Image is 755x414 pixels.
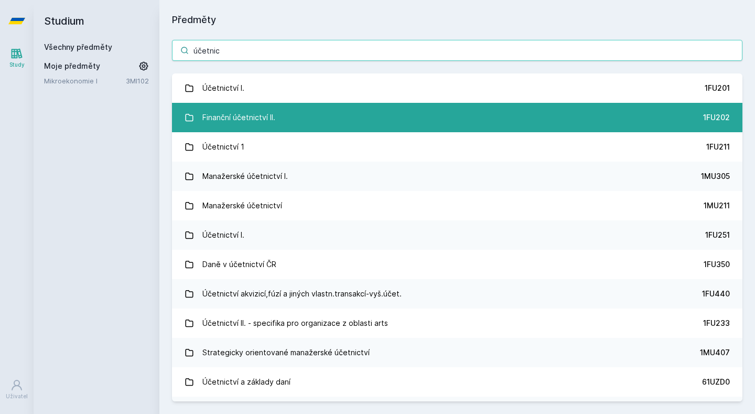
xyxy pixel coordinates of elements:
div: 1FU233 [703,318,730,328]
div: Účetnictví a základy daní [202,371,290,392]
div: Uživatel [6,392,28,400]
a: Všechny předměty [44,43,112,51]
a: Manažerské účetnictví I. 1MU305 [172,162,742,191]
a: Manažerské účetnictví 1MU211 [172,191,742,220]
div: Study [9,61,25,69]
div: 1FU350 [704,259,730,270]
div: Daně v účetnictví ČR [202,254,276,275]
a: Účetnictví 1 1FU211 [172,132,742,162]
div: 1FU202 [703,112,730,123]
a: Daně v účetnictví ČR 1FU350 [172,250,742,279]
div: 61UZD0 [702,377,730,387]
div: Manažerské účetnictví I. [202,166,288,187]
a: Účetnictví I. 1FU251 [172,220,742,250]
div: Účetnictví I. [202,225,244,246]
div: 1FU201 [705,83,730,93]
div: 1FU440 [702,289,730,299]
div: 1MU211 [704,200,730,211]
h1: Předměty [172,13,742,27]
div: 1MU407 [700,347,730,358]
a: 3MI102 [126,77,149,85]
div: Účetnictví I. [202,78,244,99]
input: Název nebo ident předmětu… [172,40,742,61]
a: Účetnictví a základy daní 61UZD0 [172,367,742,397]
div: 1FU211 [706,142,730,152]
a: Účetnictví akvizicí,fúzí a jiných vlastn.transakcí-vyš.účet. 1FU440 [172,279,742,309]
div: 1MU305 [701,171,730,182]
div: Účetnictví 1 [202,136,244,157]
a: Mikroekonomie I [44,76,126,86]
a: Finanční účetnictví II. 1FU202 [172,103,742,132]
a: Strategicky orientované manažerské účetnictví 1MU407 [172,338,742,367]
span: Moje předměty [44,61,100,71]
div: Účetnictví II. - specifika pro organizace z oblasti arts [202,313,388,334]
div: Účetnictví akvizicí,fúzí a jiných vlastn.transakcí-vyš.účet. [202,283,402,304]
a: Účetnictví I. 1FU201 [172,73,742,103]
div: Manažerské účetnictví [202,195,282,216]
a: Uživatel [2,374,31,406]
div: Finanční účetnictví II. [202,107,275,128]
div: 1FU251 [705,230,730,240]
a: Study [2,42,31,74]
div: Strategicky orientované manažerské účetnictví [202,342,370,363]
a: Účetnictví II. - specifika pro organizace z oblasti arts 1FU233 [172,309,742,338]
